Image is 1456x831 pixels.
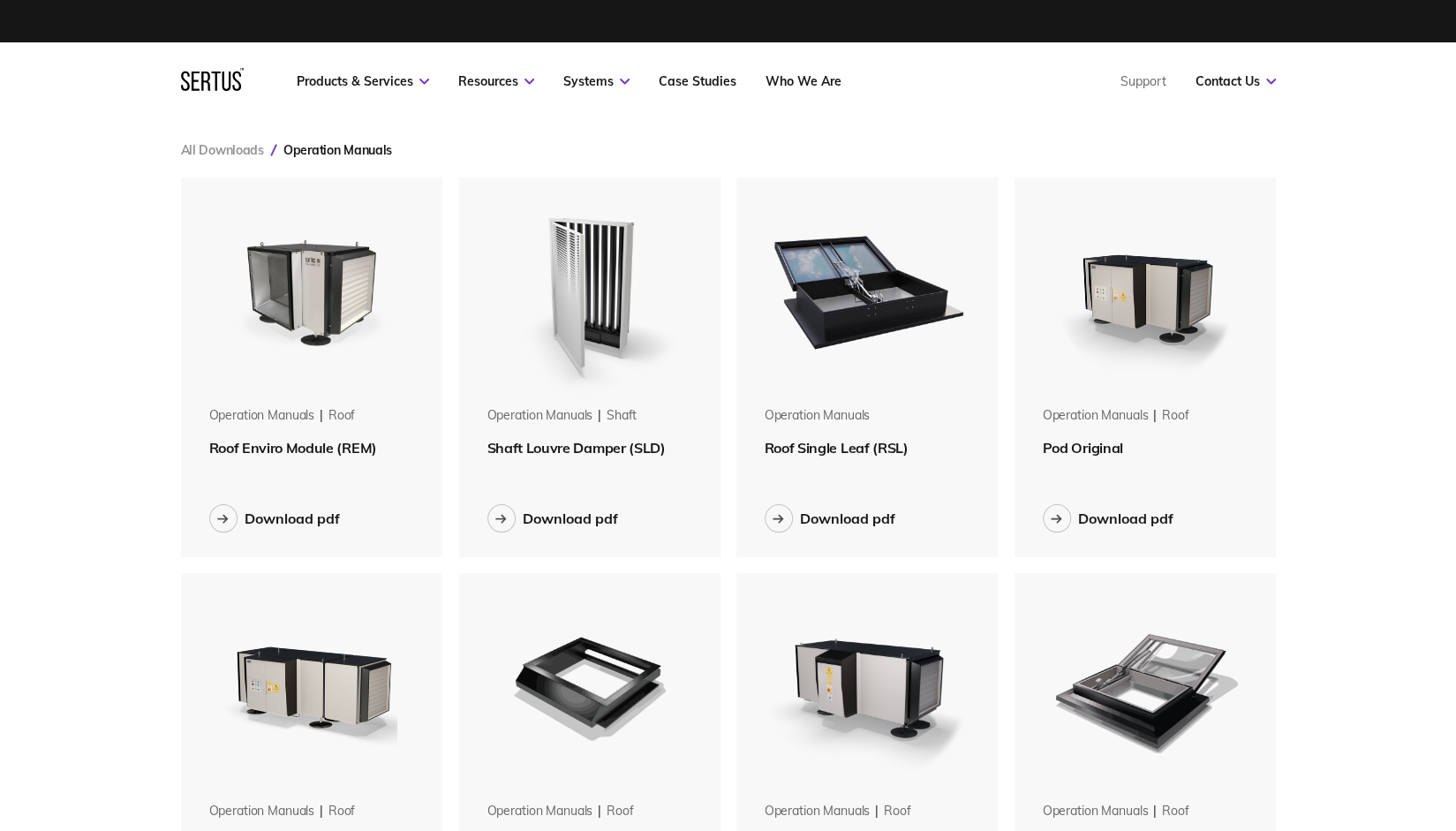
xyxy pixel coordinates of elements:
[766,73,841,89] a: Who We Are
[181,142,264,158] a: All Downloads
[487,803,593,820] div: Operation Manuals
[328,803,355,820] div: roof
[1043,407,1149,425] div: Operation Manuals
[487,504,618,533] button: Download pdf
[209,407,315,425] div: Operation Manuals
[607,407,637,425] div: shaft
[1043,803,1149,820] div: Operation Manuals
[523,510,618,527] div: Download pdf
[1138,626,1456,831] iframe: Chat Widget
[765,803,871,820] div: Operation Manuals
[487,407,593,425] div: Operation Manuals
[209,803,315,820] div: Operation Manuals
[245,510,340,527] div: Download pdf
[328,407,355,425] div: roof
[1043,504,1173,533] button: Download pdf
[297,73,429,89] a: Products & Services
[1078,510,1173,527] div: Download pdf
[607,803,633,820] div: roof
[563,73,630,89] a: Systems
[765,439,909,457] span: Roof Single Leaf (RSL)
[1196,73,1276,89] a: Contact Us
[1162,407,1188,425] div: roof
[458,73,534,89] a: Resources
[659,73,736,89] a: Case Studies
[1043,439,1123,457] span: Pod Original
[800,510,895,527] div: Download pdf
[487,439,666,457] span: Shaft Louvre Damper (SLD)
[765,504,895,533] button: Download pdf
[209,504,340,533] button: Download pdf
[765,407,871,425] div: Operation Manuals
[1120,73,1166,89] a: Support
[209,439,377,457] span: Roof Enviro Module (REM)
[884,803,910,820] div: roof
